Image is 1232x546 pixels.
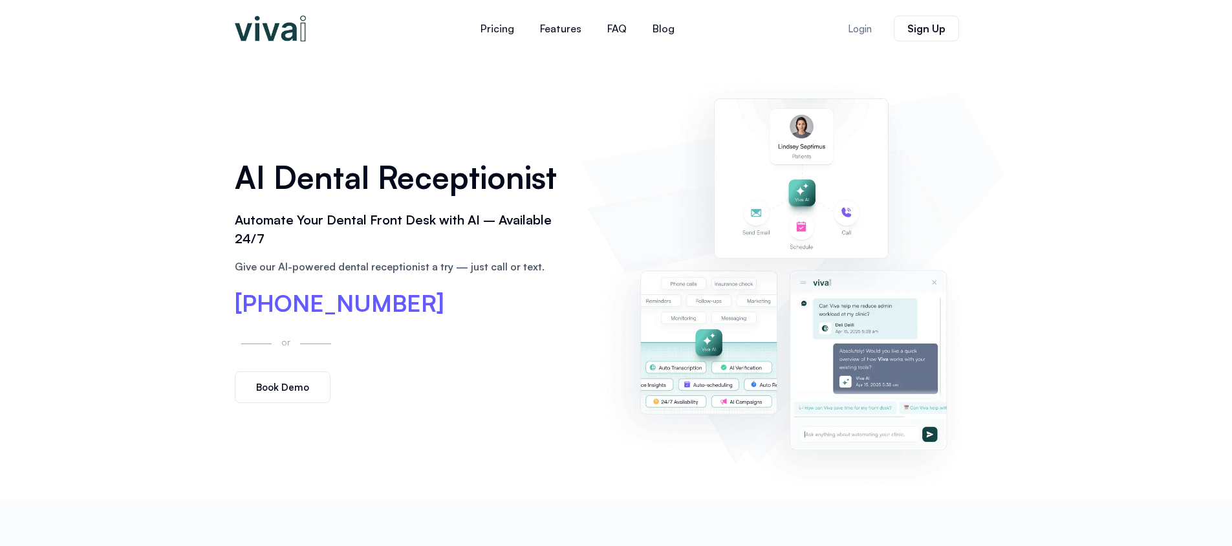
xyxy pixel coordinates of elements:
[278,334,294,349] p: or
[235,211,568,248] h2: Automate Your Dental Front Desk with AI – Available 24/7
[235,292,444,315] a: [PHONE_NUMBER]
[468,13,527,44] a: Pricing
[594,13,640,44] a: FAQ
[390,13,765,44] nav: Menu
[894,16,959,41] a: Sign Up
[907,23,946,34] span: Sign Up
[640,13,687,44] a: Blog
[832,16,887,41] a: Login
[256,382,309,392] span: Book Demo
[235,371,330,403] a: Book Demo
[527,13,594,44] a: Features
[587,70,997,488] img: AI dental receptionist dashboard – virtual receptionist dental office
[235,259,568,274] p: Give our AI-powered dental receptionist a try — just call or text.
[235,155,568,200] h1: AI Dental Receptionist
[848,24,872,34] span: Login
